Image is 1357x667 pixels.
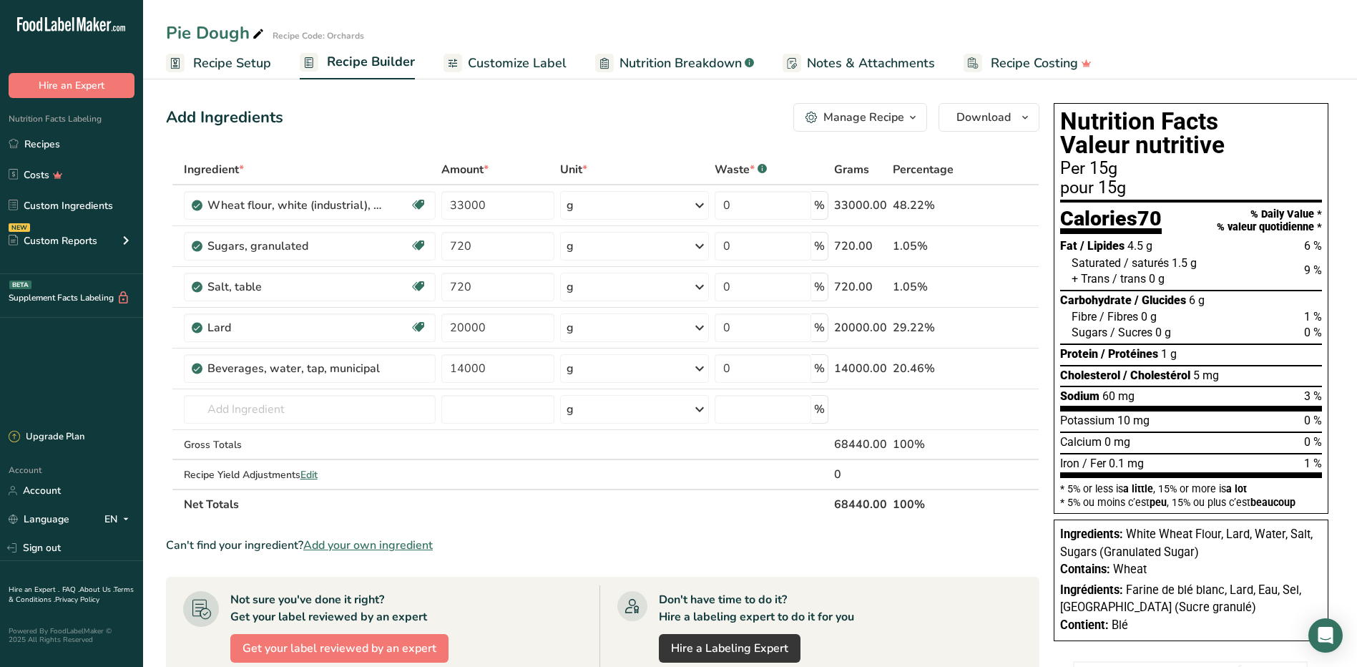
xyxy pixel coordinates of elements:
span: 5 mg [1193,369,1219,382]
span: 0 % [1304,435,1322,449]
span: / Cholestérol [1123,369,1190,382]
div: Sugars, granulated [207,238,386,255]
span: 1.5 g [1172,256,1197,270]
span: Sodium [1060,389,1099,403]
a: Recipe Builder [300,46,415,80]
div: 720.00 [834,238,887,255]
a: FAQ . [62,585,79,595]
div: g [567,319,574,336]
span: 60 mg [1102,389,1135,403]
span: 9 % [1304,263,1322,277]
span: White Wheat Flour, Lard, Water, Salt, Sugars (Granulated Sugar) [1060,527,1313,559]
div: * 5% ou moins c’est , 15% ou plus c’est [1060,497,1322,507]
span: Recipe Setup [193,54,271,73]
span: Download [956,109,1011,126]
span: Unit [560,161,587,178]
input: Add Ingredient [184,395,436,424]
div: Can't find your ingredient? [166,537,1039,554]
h1: Nutrition Facts Valeur nutritive [1060,109,1322,157]
span: Ingredients: [1060,527,1123,541]
span: Percentage [893,161,954,178]
span: 4.5 g [1127,239,1152,253]
div: Upgrade Plan [9,430,84,444]
div: EN [104,511,134,528]
span: 1 g [1161,347,1177,361]
span: Contains: [1060,563,1110,576]
span: 0 mg [1104,435,1130,449]
span: 10 mg [1117,414,1150,427]
span: / Fer [1082,457,1106,470]
a: Recipe Setup [166,47,271,79]
div: Add Ingredients [166,106,283,130]
div: pour 15g [1060,180,1322,197]
span: / Fibres [1099,310,1138,323]
span: 0 % [1304,414,1322,427]
span: 0 g [1149,272,1165,286]
div: BETA [9,281,31,289]
div: Wheat flour, white (industrial), 9% protein, bleached, unenriched [207,197,386,214]
span: Sugars [1072,326,1107,339]
span: Calcium [1060,435,1102,449]
span: Blé [1112,618,1128,632]
span: a little [1123,483,1153,495]
span: Potassium [1060,414,1114,427]
div: NEW [9,223,30,232]
span: / saturés [1124,256,1169,270]
div: Waste [715,161,767,178]
span: beaucoup [1250,497,1295,508]
div: Don't have time to do it? Hire a labeling expert to do it for you [659,591,854,625]
div: Lard [207,319,386,336]
span: Iron [1060,457,1079,470]
span: Recipe Costing [991,54,1078,73]
a: Terms & Conditions . [9,585,134,605]
button: Hire an Expert [9,73,134,98]
div: Open Intercom Messenger [1308,618,1343,653]
span: Add your own ingredient [303,537,433,554]
span: 1 % [1304,310,1322,323]
div: Powered By FoodLabelMaker © 2025 All Rights Reserved [9,627,134,644]
div: 29.22% [893,319,971,336]
span: Edit [300,468,318,482]
div: Custom Reports [9,233,97,248]
div: Pie Dough [166,20,267,46]
span: Customize Label [468,54,567,73]
div: 48.22% [893,197,971,214]
a: Privacy Policy [55,595,99,605]
a: Customize Label [444,47,567,79]
span: Recipe Builder [327,52,415,72]
span: Ingrédients: [1060,583,1123,597]
span: Notes & Attachments [807,54,935,73]
div: Salt, table [207,278,386,296]
span: 6 % [1304,239,1322,253]
span: Fibre [1072,310,1097,323]
div: g [567,197,574,214]
div: Calories [1060,208,1162,235]
div: 100% [893,436,971,453]
div: Recipe Yield Adjustments [184,467,436,482]
div: Manage Recipe [823,109,904,126]
span: Fat [1060,239,1077,253]
span: Grams [834,161,869,178]
span: Ingredient [184,161,244,178]
div: g [567,238,574,255]
div: Beverages, water, tap, municipal [207,360,386,377]
span: Saturated [1072,256,1121,270]
span: 6 g [1189,293,1205,307]
span: Nutrition Breakdown [619,54,742,73]
div: 720.00 [834,278,887,296]
span: 3 % [1304,389,1322,403]
span: / Protéines [1101,347,1158,361]
span: Amount [441,161,489,178]
div: 33000.00 [834,197,887,214]
a: Hire a Labeling Expert [659,634,800,663]
div: 20.46% [893,360,971,377]
div: 1.05% [893,238,971,255]
a: About Us . [79,585,114,595]
span: Carbohydrate [1060,293,1132,307]
span: / Lipides [1080,239,1125,253]
span: 0 g [1141,310,1157,323]
a: Hire an Expert . [9,585,59,595]
span: + Trans [1072,272,1109,286]
div: g [567,360,574,377]
span: Contient: [1060,618,1109,632]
